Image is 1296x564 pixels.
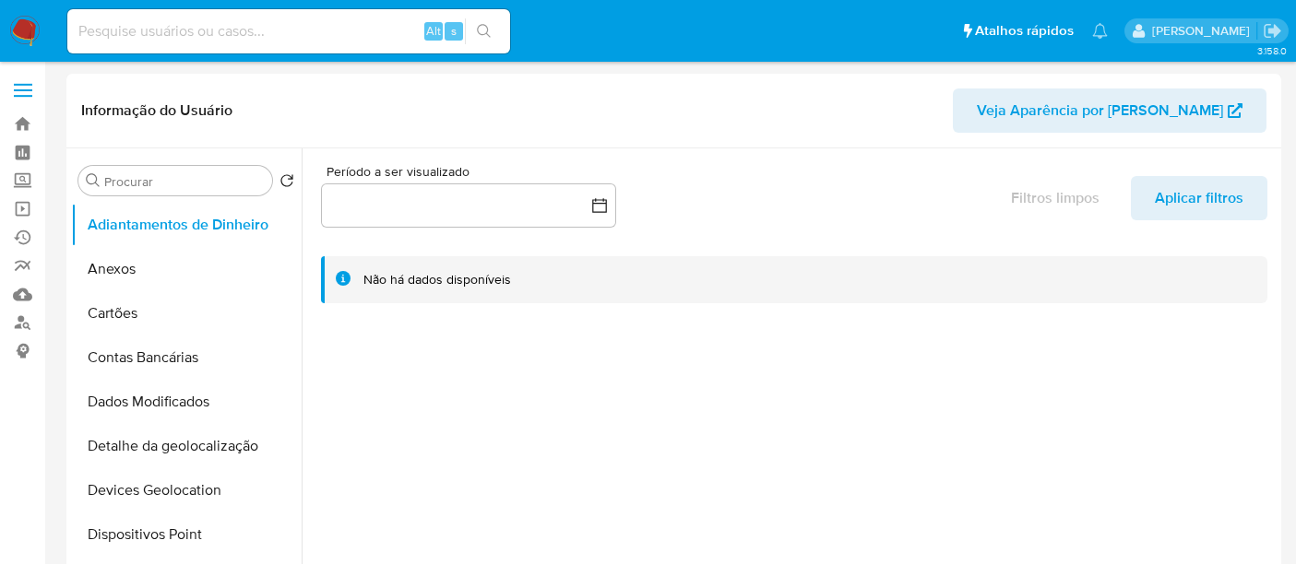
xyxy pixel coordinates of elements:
[451,22,457,40] span: s
[71,203,302,247] button: Adiantamentos de Dinheiro
[71,335,302,380] button: Contas Bancárias
[71,291,302,335] button: Cartões
[426,22,441,40] span: Alt
[1152,22,1256,40] p: renato.lopes@mercadopago.com.br
[465,18,503,44] button: search-icon
[86,173,101,188] button: Procurar
[975,21,1074,41] span: Atalhos rápidos
[279,173,294,194] button: Retornar ao pedido padrão
[1263,21,1282,41] a: Sair
[104,173,265,190] input: Procurar
[81,101,232,120] h1: Informação do Usuário
[71,512,302,557] button: Dispositivos Point
[71,380,302,424] button: Dados Modificados
[71,468,302,512] button: Devices Geolocation
[953,88,1266,133] button: Veja Aparência por [PERSON_NAME]
[977,88,1223,133] span: Veja Aparência por [PERSON_NAME]
[1092,23,1108,39] a: Notificações
[71,247,302,291] button: Anexos
[67,19,510,43] input: Pesquise usuários ou casos...
[71,424,302,468] button: Detalhe da geolocalização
